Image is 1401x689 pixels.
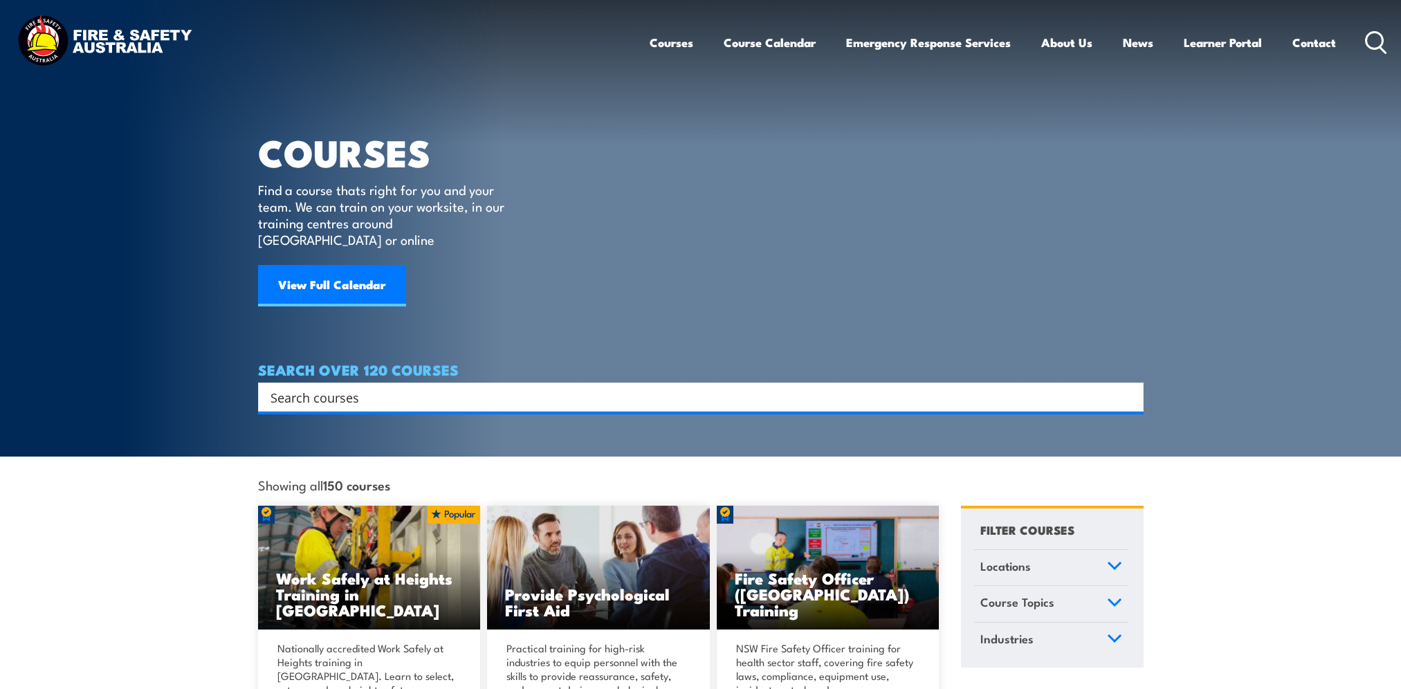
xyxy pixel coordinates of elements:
h3: Work Safely at Heights Training in [GEOGRAPHIC_DATA] [276,570,463,618]
a: Emergency Response Services [846,24,1011,61]
span: Locations [980,557,1031,576]
h4: SEARCH OVER 120 COURSES [258,362,1144,377]
a: Industries [974,623,1128,659]
a: News [1123,24,1153,61]
h3: Fire Safety Officer ([GEOGRAPHIC_DATA]) Training [735,570,922,618]
p: Find a course thats right for you and your team. We can train on your worksite, in our training c... [258,181,511,248]
a: Course Topics [974,586,1128,622]
button: Search magnifier button [1119,387,1139,407]
a: Fire Safety Officer ([GEOGRAPHIC_DATA]) Training [717,506,940,630]
img: Fire Safety Advisor [717,506,940,630]
a: Learner Portal [1184,24,1262,61]
a: Work Safely at Heights Training in [GEOGRAPHIC_DATA] [258,506,481,630]
span: Course Topics [980,593,1054,612]
input: Search input [271,387,1113,407]
a: Contact [1292,24,1336,61]
span: Industries [980,630,1034,648]
img: Work Safely at Heights Training (1) [258,506,481,630]
h3: Provide Psychological First Aid [505,586,692,618]
a: Locations [974,550,1128,586]
a: View Full Calendar [258,265,406,306]
span: Showing all [258,477,390,492]
a: Courses [650,24,693,61]
h4: FILTER COURSES [980,520,1074,539]
strong: 150 courses [323,475,390,494]
form: Search form [273,387,1116,407]
img: Mental Health First Aid Training Course from Fire & Safety Australia [487,506,710,630]
a: Provide Psychological First Aid [487,506,710,630]
a: Course Calendar [724,24,816,61]
h1: COURSES [258,136,524,168]
a: About Us [1041,24,1092,61]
